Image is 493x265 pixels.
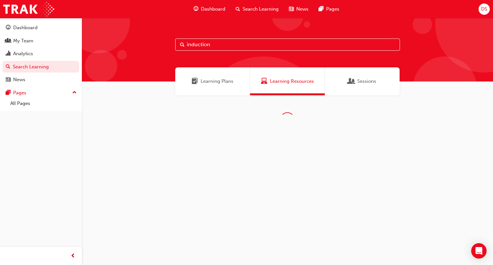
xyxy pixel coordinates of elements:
span: Learning Plans [201,78,233,85]
a: Dashboard [3,22,79,34]
span: Sessions [348,78,355,85]
button: DashboardMy TeamAnalyticsSearch LearningNews [3,21,79,87]
a: All Pages [8,98,79,108]
span: Search Learning [243,5,279,13]
div: My Team [13,37,33,45]
span: news-icon [6,77,11,83]
span: Learning Resources [270,78,314,85]
a: Learning ResourcesLearning Resources [250,67,325,95]
button: Pages [3,87,79,99]
input: Search... [175,38,400,51]
span: guage-icon [194,5,198,13]
span: up-icon [72,89,77,97]
span: guage-icon [6,25,11,31]
span: pages-icon [6,90,11,96]
a: Search Learning [3,61,79,73]
span: search-icon [6,64,10,70]
div: Dashboard [13,24,38,31]
a: search-iconSearch Learning [230,3,284,16]
span: people-icon [6,38,11,44]
a: news-iconNews [284,3,314,16]
img: Trak [3,2,54,16]
span: news-icon [289,5,294,13]
div: Analytics [13,50,33,57]
span: Pages [326,5,339,13]
a: pages-iconPages [314,3,344,16]
div: News [13,76,25,83]
div: Open Intercom Messenger [471,243,487,259]
span: Sessions [357,78,376,85]
span: Search [180,41,185,48]
a: News [3,74,79,86]
span: pages-icon [319,5,324,13]
a: Learning PlansLearning Plans [175,67,250,95]
span: Learning Resources [261,78,267,85]
span: chart-icon [6,51,11,57]
button: DS [479,4,490,15]
a: guage-iconDashboard [188,3,230,16]
a: SessionsSessions [325,67,400,95]
div: Pages [13,89,26,97]
span: Dashboard [201,5,225,13]
span: search-icon [236,5,240,13]
span: DS [481,5,487,13]
span: News [296,5,308,13]
a: My Team [3,35,79,47]
a: Analytics [3,48,79,60]
span: Learning Plans [192,78,198,85]
span: prev-icon [71,252,75,260]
